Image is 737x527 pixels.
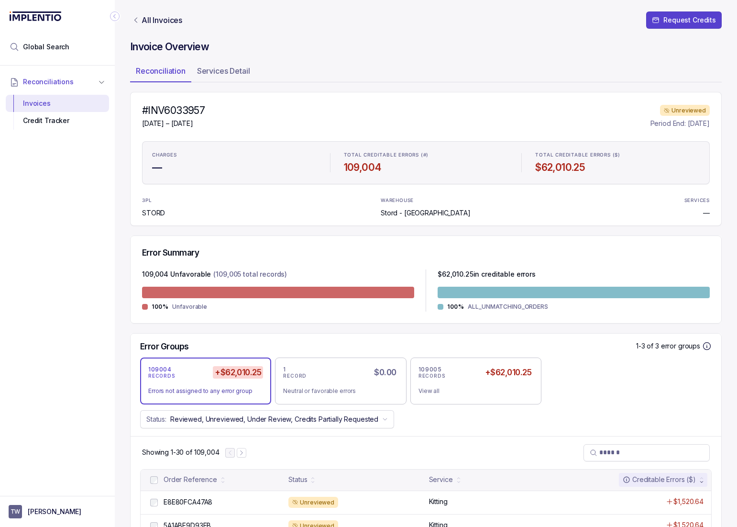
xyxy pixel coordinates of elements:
[213,366,263,379] h5: +$62,010.25
[283,373,307,379] p: RECORD
[152,152,177,158] p: CHARGES
[142,198,167,203] p: 3PL
[344,152,429,158] p: TOTAL CREDITABLE ERRORS (#)
[661,341,700,351] p: error groups
[146,415,166,424] p: Status:
[164,475,217,484] div: Order Reference
[197,65,250,77] p: Services Detail
[148,373,175,379] p: RECORDS
[130,63,722,82] ul: Tab Group
[130,15,184,25] a: Link All Invoices
[381,198,414,203] p: WAREHOUSE
[150,499,158,506] input: checkbox-checkbox
[535,161,700,174] h4: $62,010.25
[23,77,74,87] span: Reconciliations
[483,366,533,379] h5: +$62,010.25
[288,497,338,508] div: Unreviewed
[338,146,514,180] li: Statistic TOTAL CREDITABLE ERRORS (#)
[142,104,205,117] h4: #INV6033957
[136,65,186,77] p: Reconciliation
[150,476,158,484] input: checkbox-checkbox
[13,95,101,112] div: Invoices
[646,11,722,29] button: Request Credits
[142,141,710,184] ul: Statistic Highlights
[23,42,69,52] span: Global Search
[170,415,378,424] p: Reviewed, Unreviewed, Under Review, Credits Partially Requested
[191,63,256,82] li: Tab Services Detail
[140,341,189,352] h5: Error Groups
[418,366,442,373] p: 109005
[623,475,696,484] div: Creditable Errors ($)
[344,161,508,174] h4: 109,004
[535,152,620,158] p: TOTAL CREDITABLE ERRORS ($)
[172,302,207,312] p: Unfavorable
[418,386,526,396] div: View all
[130,63,191,82] li: Tab Reconciliation
[152,161,317,174] h4: —
[152,303,168,311] p: 100%
[213,269,287,281] p: (109,005 total records)
[650,119,710,128] p: Period End: [DATE]
[429,475,453,484] div: Service
[13,112,101,129] div: Credit Tracker
[418,373,445,379] p: RECORDS
[142,208,167,218] p: STORD
[529,146,705,180] li: Statistic TOTAL CREDITABLE ERRORS ($)
[164,497,212,507] p: E8E80FCA47A8
[140,410,394,428] button: Status:Reviewed, Unreviewed, Under Review, Credits Partially Requested
[109,11,121,22] div: Collapse Icon
[381,208,471,218] p: Stord - [GEOGRAPHIC_DATA]
[703,208,710,218] p: —
[372,366,398,379] h5: $0.00
[142,119,205,128] p: [DATE] – [DATE]
[684,198,710,203] p: SERVICES
[447,303,464,311] p: 100%
[468,302,548,312] p: ALL_UNMATCHING_ORDERS
[673,497,704,506] p: $1,520.64
[9,505,106,518] button: User initials[PERSON_NAME]
[429,497,448,506] p: Kitting
[148,366,172,373] p: 109004
[130,40,722,54] h4: Invoice Overview
[148,386,255,396] div: Errors not assigned to any error group
[288,475,307,484] div: Status
[146,146,322,180] li: Statistic CHARGES
[283,366,286,373] p: 1
[636,341,661,351] p: 1-3 of 3
[6,93,109,132] div: Reconciliations
[28,507,81,516] p: [PERSON_NAME]
[142,448,220,457] p: Showing 1-30 of 109,004
[142,269,211,281] p: 109,004 Unfavorable
[660,105,710,116] div: Unreviewed
[663,15,716,25] p: Request Credits
[9,505,22,518] span: User initials
[438,269,536,281] p: $ 62,010.25 in creditable errors
[283,386,390,396] div: Neutral or favorable errors
[142,448,220,457] div: Remaining page entries
[237,448,246,458] button: Next Page
[6,71,109,92] button: Reconciliations
[142,247,199,258] h5: Error Summary
[142,15,182,25] p: All Invoices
